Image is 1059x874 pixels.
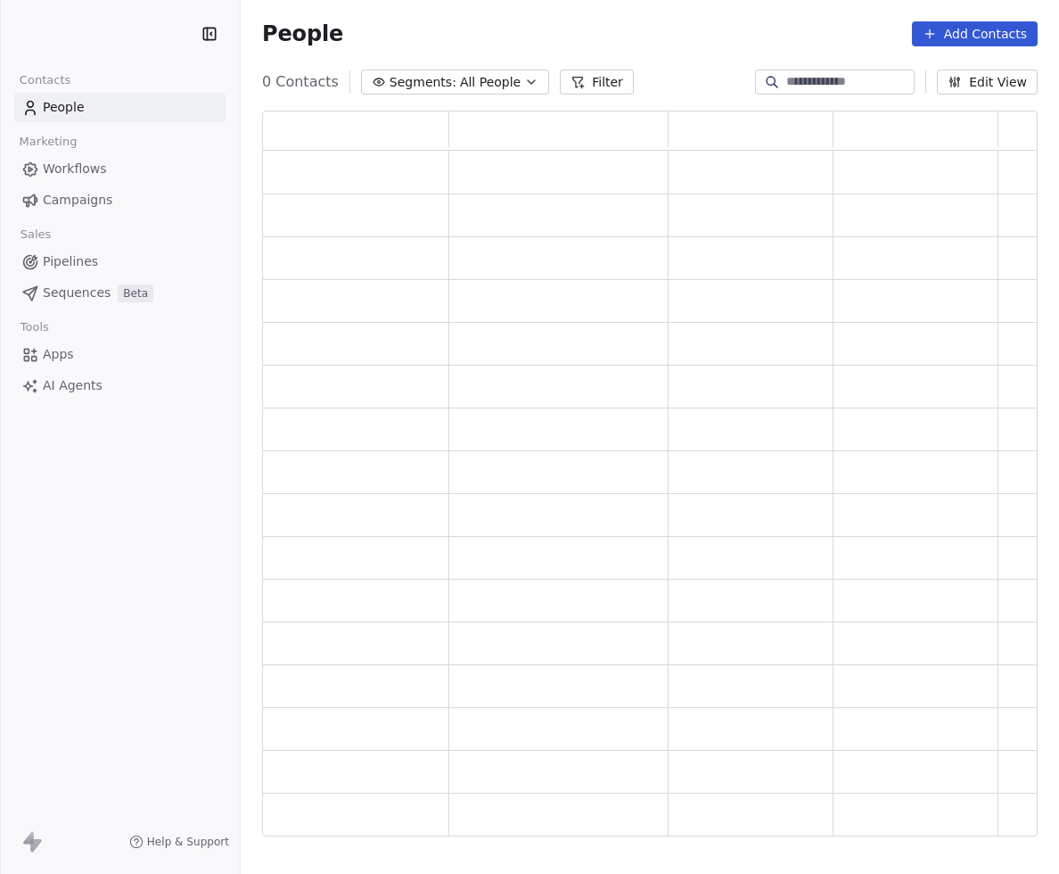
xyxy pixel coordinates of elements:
span: AI Agents [43,376,103,395]
span: Marketing [12,128,85,155]
span: All People [460,73,521,92]
a: AI Agents [14,371,226,400]
button: Filter [560,70,634,95]
span: Pipelines [43,252,98,271]
span: 0 Contacts [262,71,339,93]
span: Contacts [12,67,78,94]
a: Pipelines [14,247,226,276]
a: SequencesBeta [14,278,226,308]
span: People [43,98,85,117]
button: Edit View [937,70,1038,95]
span: Segments: [390,73,456,92]
span: Sales [12,221,59,248]
button: Add Contacts [912,21,1038,46]
a: Help & Support [129,835,229,849]
span: People [262,21,343,47]
span: Sequences [43,284,111,302]
a: Campaigns [14,186,226,215]
span: Workflows [43,160,107,178]
a: Apps [14,340,226,369]
span: Apps [43,345,74,364]
span: Help & Support [147,835,229,849]
a: Workflows [14,154,226,184]
span: Beta [118,284,153,302]
a: People [14,93,226,122]
span: Campaigns [43,191,112,210]
span: Tools [12,314,56,341]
